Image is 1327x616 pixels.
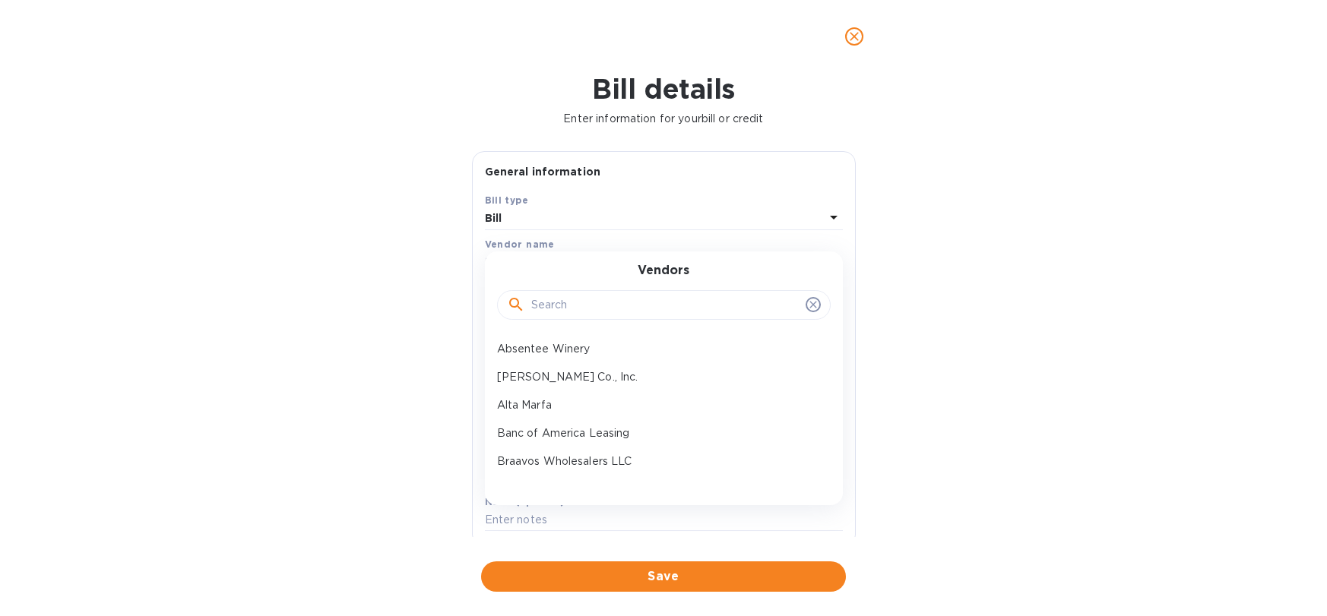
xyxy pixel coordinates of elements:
input: Search [531,294,800,317]
b: Bill [485,212,502,224]
p: Alta Marfa [497,397,819,413]
b: Bill type [485,194,529,206]
button: close [836,18,873,55]
h1: Bill details [12,73,1315,105]
p: Braavos Wholesalers LLC [497,453,819,469]
b: Vendor name [485,239,555,250]
p: Enter information for your bill or credit [12,111,1315,127]
p: Banc of America Leasing [497,425,819,441]
p: [PERSON_NAME] Co., Inc. [497,369,819,385]
button: Save [481,561,846,592]
p: Absentee Winery [497,341,819,357]
h3: Vendors [638,264,689,278]
p: Select vendor name [485,254,591,270]
input: Enter notes [485,509,843,532]
label: Notes (optional) [485,498,565,507]
b: General information [485,166,601,178]
span: Save [493,567,834,586]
